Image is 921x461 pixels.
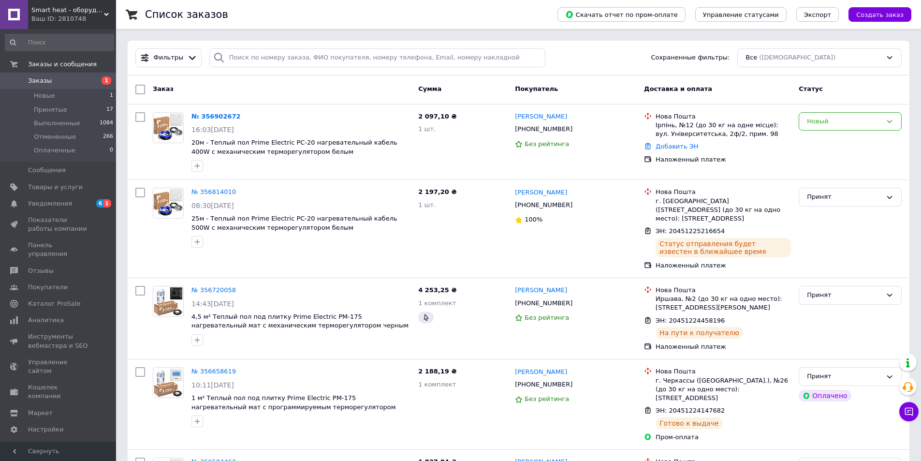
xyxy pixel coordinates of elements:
[848,7,911,22] button: Создать заказ
[804,11,831,18] span: Экспорт
[28,299,80,308] span: Каталог ProSale
[96,199,104,208] span: 6
[28,283,68,292] span: Покупатели
[28,166,66,175] span: Сообщения
[28,267,54,275] span: Отзывы
[28,316,64,325] span: Аналитика
[28,332,89,350] span: Инструменты вебмастера и SEO
[154,53,184,62] span: Фильтры
[656,417,722,429] div: Готово к выдаче
[656,121,791,138] div: Ірпінь, №12 (до 30 кг на одне місце): вул. Університетська, 2ф/2, прим. 98
[644,85,712,92] span: Доставка и оплата
[656,261,791,270] div: Наложенный платеж
[191,313,409,329] a: 4,5 м² Теплый пол под плитку Prime Electric PM-175 нагревательный мат c механическим терморегулят...
[31,15,116,23] div: Ваш ID: 2810748
[110,146,113,155] span: 0
[5,34,114,51] input: Поиск
[191,139,397,155] a: 20м - Теплый пол Prime Electric PC-20 нагревательный кабель 400W c механическим терморегулятором ...
[656,188,791,196] div: Нова Пошта
[191,202,234,209] span: 08:30[DATE]
[418,381,456,388] span: 1 комплект
[656,433,791,442] div: Пром-оплата
[418,85,441,92] span: Сумма
[418,113,456,120] span: 2 097,10 ₴
[525,216,542,223] span: 100%
[191,113,241,120] a: № 356902672
[191,381,234,389] span: 10:11[DATE]
[103,199,111,208] span: 1
[703,11,779,18] span: Управление статусами
[28,183,83,192] span: Товары и услуги
[759,54,835,61] span: ([DEMOGRAPHIC_DATA])
[145,9,228,20] h1: Список заказов
[515,188,567,197] a: [PERSON_NAME]
[796,7,839,22] button: Экспорт
[807,372,882,382] div: Принят
[153,113,183,143] img: Фото товару
[656,376,791,403] div: г. Черкассы ([GEOGRAPHIC_DATA].), №26 (до 30 кг на одно место): [STREET_ADDRESS]
[651,53,730,62] span: Сохраненные фильтры:
[656,112,791,121] div: Нова Пошта
[191,188,236,195] a: № 356814010
[153,368,183,398] img: Фото товару
[418,299,456,307] span: 1 комплект
[191,215,397,231] a: 25м - Теплый пол Prime Electric PC-20 нагревательный кабель 500W c механическим терморегулятором ...
[839,11,911,18] a: Создать заказ
[565,10,678,19] span: Скачать отчет по пром-оплате
[899,402,919,421] button: Чат с покупателем
[153,367,184,398] a: Фото товару
[100,119,113,128] span: 1084
[28,409,53,417] span: Маркет
[799,390,851,402] div: Оплачено
[153,188,184,219] a: Фото товару
[191,300,234,308] span: 14:43[DATE]
[656,143,698,150] a: Добавить ЭН
[856,11,904,18] span: Создать заказ
[656,197,791,223] div: г. [GEOGRAPHIC_DATA] ([STREET_ADDRESS] (до 30 кг на одно место): [STREET_ADDRESS]
[525,140,569,148] span: Без рейтинга
[34,119,80,128] span: Выполненные
[34,91,55,100] span: Новые
[28,199,72,208] span: Уведомления
[191,368,236,375] a: № 356658619
[513,199,574,211] div: [PHONE_NUMBER]
[34,105,67,114] span: Принятые
[515,112,567,121] a: [PERSON_NAME]
[28,241,89,258] span: Панель управления
[656,317,725,324] span: ЭН: 20451224458196
[153,286,184,317] a: Фото товару
[28,358,89,375] span: Управление сайтом
[28,76,52,85] span: Заказы
[515,368,567,377] a: [PERSON_NAME]
[656,327,743,339] div: На пути к получателю
[28,216,89,233] span: Показатели работы компании
[513,123,574,135] div: [PHONE_NUMBER]
[513,297,574,310] div: [PHONE_NUMBER]
[106,105,113,114] span: 17
[418,201,436,208] span: 1 шт.
[153,188,183,218] img: Фото товару
[28,425,63,434] span: Настройки
[557,7,686,22] button: Скачать отчет по пром-оплате
[110,91,113,100] span: 1
[28,383,89,401] span: Кошелек компании
[807,192,882,202] div: Принят
[656,227,725,235] span: ЭН: 20451225216654
[191,394,396,419] a: 1 м² Теплый пол под плитку Prime Electric PM-175 нагревательный мат c программируемым терморегуля...
[102,76,111,85] span: 1
[656,286,791,295] div: Нова Пошта
[191,126,234,134] span: 16:03[DATE]
[515,85,558,92] span: Покупатель
[656,155,791,164] div: Наложенный платеж
[695,7,787,22] button: Управление статусами
[153,112,184,143] a: Фото товару
[418,368,456,375] span: 2 188,19 ₴
[656,238,791,257] div: Статус отправления будет известен в ближайшее время
[515,286,567,295] a: [PERSON_NAME]
[513,378,574,391] div: [PHONE_NUMBER]
[656,295,791,312] div: Иршава, №2 (до 30 кг на одно место): [STREET_ADDRESS][PERSON_NAME]
[31,6,104,15] span: Smart heat - оборудование для электрического теплого пола
[418,125,436,133] span: 1 шт.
